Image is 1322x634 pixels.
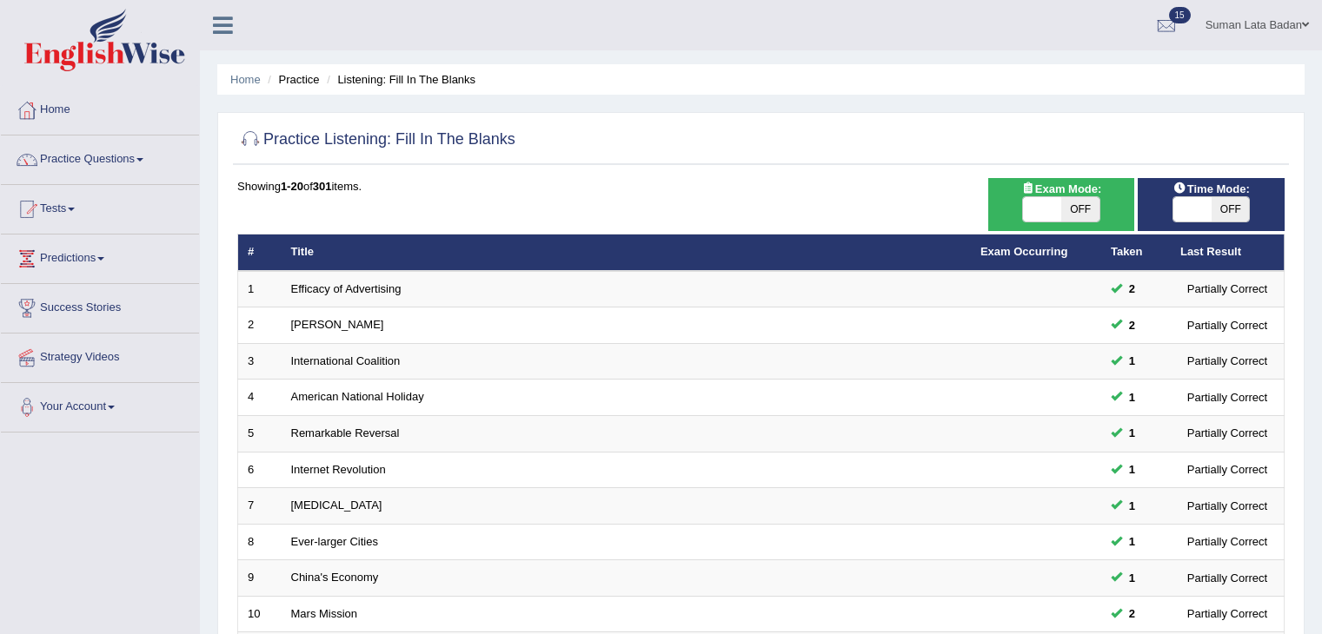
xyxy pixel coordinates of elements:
[1122,532,1142,551] span: You can still take this question
[1122,497,1142,515] span: You can still take this question
[988,178,1135,231] div: Show exams occurring in exams
[237,127,515,153] h2: Practice Listening: Fill In The Blanks
[291,463,386,476] a: Internet Revolution
[1,86,199,129] a: Home
[1180,352,1274,370] div: Partially Correct
[1122,604,1142,623] span: You can still take this question
[1180,569,1274,587] div: Partially Correct
[291,282,402,295] a: Efficacy of Advertising
[238,596,282,632] td: 10
[238,307,282,344] td: 2
[291,607,358,620] a: Mars Mission
[1171,234,1285,271] th: Last Result
[1180,497,1274,515] div: Partially Correct
[1122,280,1142,298] span: You can still take this question
[1212,197,1250,221] span: OFF
[1166,180,1257,198] span: Time Mode:
[980,245,1067,258] a: Exam Occurring
[1122,316,1142,334] span: You can still take this question
[238,452,282,488] td: 6
[291,535,378,548] a: Ever-larger Cities
[1,185,199,228] a: Tests
[238,271,282,307] td: 1
[1061,197,1099,221] span: OFF
[1,234,199,278] a: Predictions
[291,390,424,403] a: American National Holiday
[1180,460,1274,479] div: Partially Correct
[238,234,282,271] th: #
[1180,280,1274,298] div: Partially Correct
[291,354,401,367] a: International Coalition
[1122,388,1142,406] span: You can still take this question
[238,416,282,452] td: 5
[1,334,199,377] a: Strategy Videos
[291,318,384,331] a: [PERSON_NAME]
[1122,424,1142,442] span: You can still take this question
[238,560,282,597] td: 9
[1,383,199,426] a: Your Account
[291,571,379,584] a: China's Economy
[1014,180,1108,198] span: Exam Mode:
[1,135,199,179] a: Practice Questions
[1180,388,1274,406] div: Partially Correct
[237,178,1285,195] div: Showing of items.
[238,488,282,525] td: 7
[322,71,475,88] li: Listening: Fill In The Blanks
[238,380,282,416] td: 4
[282,234,971,271] th: Title
[1,284,199,327] a: Success Stories
[281,180,303,193] b: 1-20
[1180,424,1274,442] div: Partially Correct
[238,524,282,560] td: 8
[263,71,319,88] li: Practice
[1180,532,1274,551] div: Partially Correct
[1122,460,1142,479] span: You can still take this question
[1122,569,1142,587] span: You can still take this question
[238,343,282,380] td: 3
[313,180,332,193] b: 301
[1180,604,1274,623] div: Partially Correct
[1101,234,1171,271] th: Taken
[291,499,382,512] a: [MEDICAL_DATA]
[291,426,400,439] a: Remarkable Reversal
[1122,352,1142,370] span: You can still take this question
[1180,316,1274,334] div: Partially Correct
[230,73,261,86] a: Home
[1169,7,1191,23] span: 15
